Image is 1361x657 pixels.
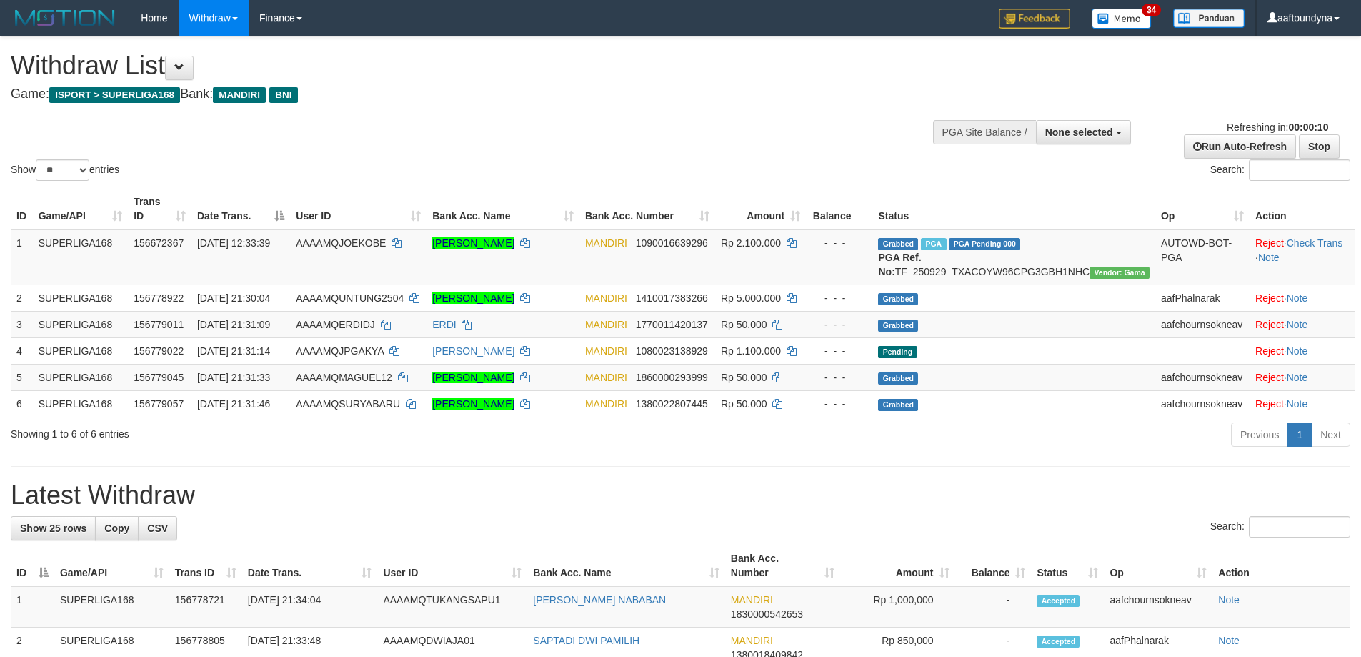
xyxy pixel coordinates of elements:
[11,516,96,540] a: Show 25 rows
[432,237,514,249] a: [PERSON_NAME]
[147,523,168,534] span: CSV
[1249,159,1350,181] input: Search:
[432,398,514,410] a: [PERSON_NAME]
[33,337,128,364] td: SUPERLIGA168
[296,398,400,410] span: AAAAMQSURYABARU
[872,189,1155,229] th: Status
[1155,189,1250,229] th: Op: activate to sort column ascending
[1255,345,1284,357] a: Reject
[11,7,119,29] img: MOTION_logo.png
[54,545,169,586] th: Game/API: activate to sort column ascending
[636,319,708,330] span: Copy 1770011420137 to clipboard
[1255,398,1284,410] a: Reject
[1218,594,1240,606] a: Note
[1210,159,1350,181] label: Search:
[11,545,54,586] th: ID: activate to sort column descending
[377,545,527,586] th: User ID: activate to sort column ascending
[1250,311,1355,337] td: ·
[878,399,918,411] span: Grabbed
[11,51,893,80] h1: Withdraw List
[955,545,1032,586] th: Balance: activate to sort column ascending
[1037,595,1080,607] span: Accepted
[806,189,872,229] th: Balance
[840,586,955,628] td: Rp 1,000,000
[197,372,270,383] span: [DATE] 21:31:33
[11,189,33,229] th: ID
[33,189,128,229] th: Game/API: activate to sort column ascending
[290,189,427,229] th: User ID: activate to sort column ascending
[872,229,1155,285] td: TF_250929_TXACOYW96CPG3GBH1NHC
[533,594,666,606] a: [PERSON_NAME] NABABAN
[1155,229,1250,285] td: AUTOWD-BOT-PGA
[432,319,456,330] a: ERDI
[128,189,191,229] th: Trans ID: activate to sort column ascending
[585,237,627,249] span: MANDIRI
[1218,635,1240,646] a: Note
[11,337,33,364] td: 4
[296,319,374,330] span: AAAAMQERDIDJ
[242,586,378,628] td: [DATE] 21:34:04
[1287,237,1343,249] a: Check Trans
[1249,516,1350,538] input: Search:
[1155,364,1250,390] td: aafchournsokneav
[11,311,33,337] td: 3
[636,398,708,410] span: Copy 1380022807445 to clipboard
[1227,122,1328,133] span: Refreshing in:
[377,586,527,628] td: AAAAMQTUKANGSAPU1
[527,545,725,586] th: Bank Acc. Name: activate to sort column ascending
[1299,134,1340,159] a: Stop
[1250,189,1355,229] th: Action
[1212,545,1350,586] th: Action
[585,372,627,383] span: MANDIRI
[197,345,270,357] span: [DATE] 21:31:14
[11,229,33,285] td: 1
[812,317,867,332] div: - - -
[812,236,867,250] div: - - -
[731,594,773,606] span: MANDIRI
[138,516,177,540] a: CSV
[878,238,918,250] span: Grabbed
[721,237,781,249] span: Rp 2.100.000
[1255,319,1284,330] a: Reject
[269,87,297,103] span: BNI
[585,292,627,304] span: MANDIRI
[636,372,708,383] span: Copy 1860000293999 to clipboard
[1045,127,1113,138] span: None selected
[579,189,715,229] th: Bank Acc. Number: activate to sort column ascending
[721,345,781,357] span: Rp 1.100.000
[134,237,184,249] span: 156672367
[134,319,184,330] span: 156779011
[721,398,767,410] span: Rp 50.000
[949,238,1020,250] span: PGA Pending
[197,398,270,410] span: [DATE] 21:31:46
[878,320,918,332] span: Grabbed
[1255,372,1284,383] a: Reject
[33,285,128,311] td: SUPERLIGA168
[197,319,270,330] span: [DATE] 21:31:09
[11,364,33,390] td: 5
[1250,390,1355,417] td: ·
[636,345,708,357] span: Copy 1080023138929 to clipboard
[11,481,1350,510] h1: Latest Withdraw
[1155,285,1250,311] td: aafPhalnarak
[1090,267,1150,279] span: Vendor URL: https://trx31.1velocity.biz
[1258,252,1280,263] a: Note
[812,291,867,305] div: - - -
[11,421,557,441] div: Showing 1 to 6 of 6 entries
[33,311,128,337] td: SUPERLIGA168
[20,523,86,534] span: Show 25 rows
[134,398,184,410] span: 156779057
[636,237,708,249] span: Copy 1090016639296 to clipboard
[812,344,867,358] div: - - -
[1092,9,1152,29] img: Button%20Memo.svg
[585,319,627,330] span: MANDIRI
[432,372,514,383] a: [PERSON_NAME]
[715,189,806,229] th: Amount: activate to sort column ascending
[432,345,514,357] a: [PERSON_NAME]
[812,370,867,385] div: - - -
[933,120,1036,144] div: PGA Site Balance /
[1255,292,1284,304] a: Reject
[296,292,404,304] span: AAAAMQUNTUNG2504
[1287,345,1308,357] a: Note
[725,545,840,586] th: Bank Acc. Number: activate to sort column ascending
